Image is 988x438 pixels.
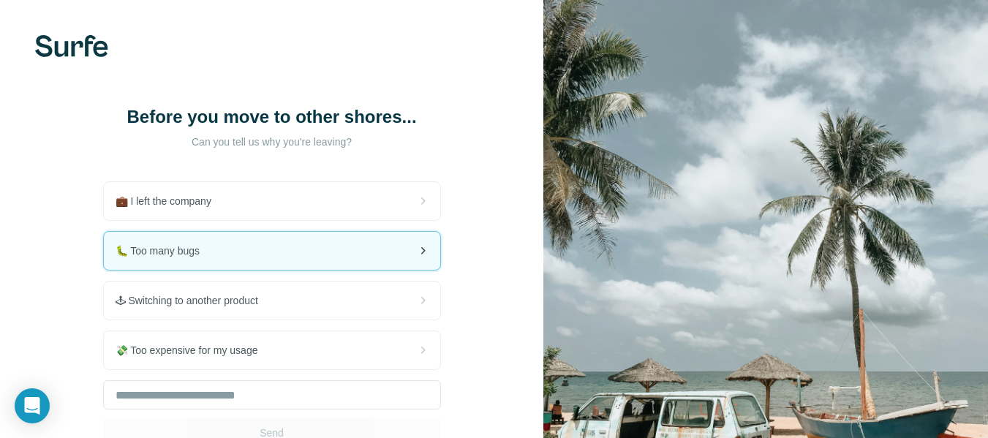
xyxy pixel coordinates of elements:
[15,388,50,423] div: Open Intercom Messenger
[116,194,223,208] span: 💼 I left the company
[116,343,270,358] span: 💸 Too expensive for my usage
[126,105,418,129] h1: Before you move to other shores...
[116,243,212,258] span: 🐛 Too many bugs
[126,135,418,149] p: Can you tell us why you're leaving?
[35,35,108,57] img: Surfe's logo
[116,293,270,308] span: 🕹 Switching to another product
